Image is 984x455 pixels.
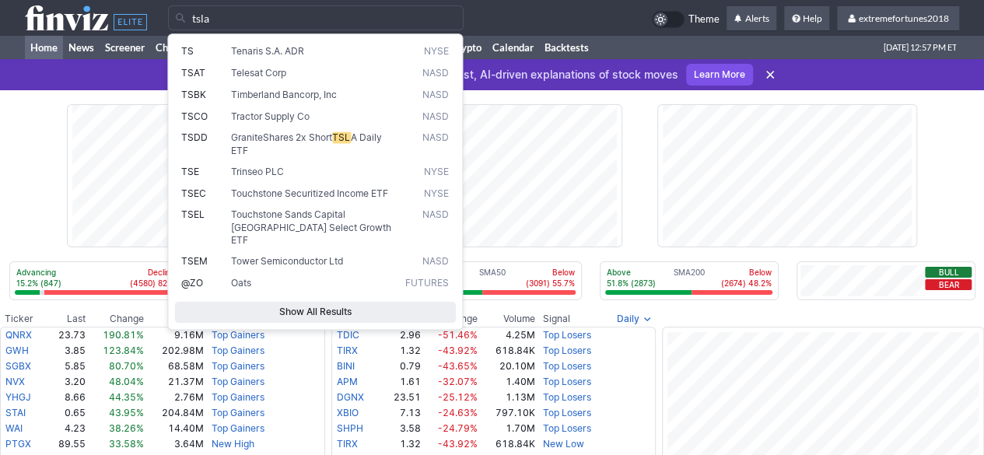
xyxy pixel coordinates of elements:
div: SMA200 [605,267,773,290]
span: 33.58% [109,438,144,450]
span: Signal [543,313,570,325]
span: TSAT [181,67,205,79]
a: Top Losers [543,422,591,434]
button: Bear [925,279,972,290]
span: Tractor Supply Co [231,110,310,122]
a: QNRX [5,329,32,341]
td: 8.66 [47,390,86,405]
span: -43.92% [438,345,478,356]
span: TSCO [181,110,208,122]
span: NYSE [424,166,449,179]
span: NYSE [424,187,449,201]
a: Top Losers [543,345,591,356]
span: NASD [422,256,449,269]
a: Top Losers [543,329,591,341]
span: -24.63% [438,407,478,418]
a: Top Gainers [212,391,264,403]
span: Oats [231,278,251,289]
td: 0.79 [375,359,422,374]
p: 51.8% (2873) [607,278,656,289]
a: Learn More [686,64,753,86]
span: GraniteShares 2x Short [231,131,332,143]
td: 797.10K [478,405,536,421]
span: Tower Semiconductor Ltd [231,256,343,268]
td: 4.23 [47,421,86,436]
a: SGBX [5,360,31,372]
span: TSEL [181,208,205,220]
a: TIRX [337,438,358,450]
a: Top Losers [543,360,591,372]
a: Home [25,36,63,59]
a: Theme [652,11,719,28]
a: TDIC [337,329,359,341]
span: 190.81% [103,329,144,341]
p: Advancing [16,267,61,278]
td: 9.16M [145,327,205,343]
span: TSL [332,131,351,143]
a: Backtests [539,36,594,59]
p: Below [526,267,575,278]
a: SHPH [337,422,363,434]
a: Top Gainers [212,422,264,434]
td: 1.61 [375,374,422,390]
td: 3.64M [145,436,205,452]
a: extremefortunes2018 [837,6,959,31]
span: 43.95% [109,407,144,418]
td: 1.32 [375,436,422,452]
td: 20.10M [478,359,536,374]
th: Change [86,311,145,327]
span: 44.35% [109,391,144,403]
a: BINI [337,360,355,372]
a: News [63,36,100,59]
a: APM [337,376,358,387]
a: Help [784,6,829,31]
p: (4580) 82.4% [130,278,181,289]
span: TSE [181,166,199,177]
td: 202.98M [145,343,205,359]
p: Above [607,267,656,278]
span: Touchstone Securitized Income ETF [231,187,388,199]
a: Alerts [727,6,776,31]
a: New Low [543,438,584,450]
span: NASD [422,67,449,80]
a: STAI [5,407,26,418]
td: 3.58 [375,421,422,436]
a: Top Gainers [212,329,264,341]
span: NYSE [424,45,449,58]
p: 15.2% (847) [16,278,61,289]
th: Volume [478,311,536,327]
a: TIRX [337,345,358,356]
p: (3091) 55.7% [526,278,575,289]
td: 68.58M [145,359,205,374]
button: Signals interval [613,311,656,327]
span: Theme [688,11,719,28]
p: Declining [130,267,181,278]
a: Top Gainers [212,407,264,418]
td: 618.84K [478,343,536,359]
span: -32.07% [438,376,478,387]
td: 1.70M [478,421,536,436]
td: 21.37M [145,374,205,390]
a: Top Gainers [212,376,264,387]
td: 3.20 [47,374,86,390]
span: Futures [405,278,449,291]
td: 1.13M [478,390,536,405]
span: NASD [422,89,449,102]
a: NVX [5,376,25,387]
button: Bull [925,267,972,278]
a: Top Losers [543,376,591,387]
div: SMA50 [408,267,576,290]
td: 1.40M [478,374,536,390]
td: 618.84K [478,436,536,452]
span: extremefortunes2018 [858,12,948,24]
td: 23.51 [375,390,422,405]
a: GWH [5,345,29,356]
span: TSDD [181,131,208,143]
span: Telesat Corp [231,67,286,79]
th: Last [47,311,86,327]
td: 204.84M [145,405,205,421]
span: Trinseo PLC [231,166,284,177]
span: -24.79% [438,422,478,434]
span: TSBK [181,89,206,100]
td: 7.13 [375,405,422,421]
